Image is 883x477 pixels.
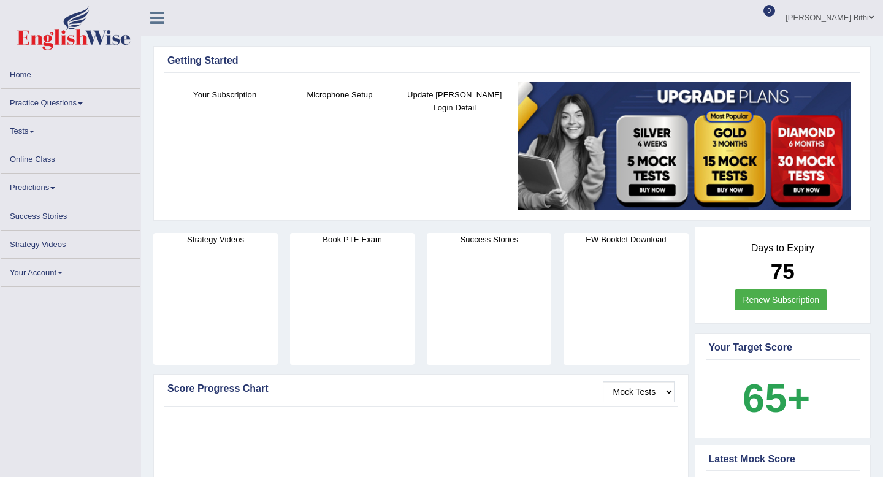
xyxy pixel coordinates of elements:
[1,259,140,283] a: Your Account
[1,145,140,169] a: Online Class
[1,117,140,141] a: Tests
[743,376,810,421] b: 65+
[167,381,675,396] div: Score Progress Chart
[518,82,851,211] img: small5.jpg
[709,243,857,254] h4: Days to Expiry
[709,452,857,467] div: Latest Mock Score
[1,61,140,85] a: Home
[1,202,140,226] a: Success Stories
[564,233,688,246] h4: EW Booklet Download
[153,233,278,246] h4: Strategy Videos
[763,5,776,17] span: 0
[288,88,391,101] h4: Microphone Setup
[167,53,857,68] div: Getting Started
[735,289,827,310] a: Renew Subscription
[709,340,857,355] div: Your Target Score
[771,259,795,283] b: 75
[403,88,506,114] h4: Update [PERSON_NAME] Login Detail
[427,233,551,246] h4: Success Stories
[290,233,415,246] h4: Book PTE Exam
[174,88,276,101] h4: Your Subscription
[1,174,140,197] a: Predictions
[1,231,140,254] a: Strategy Videos
[1,89,140,113] a: Practice Questions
